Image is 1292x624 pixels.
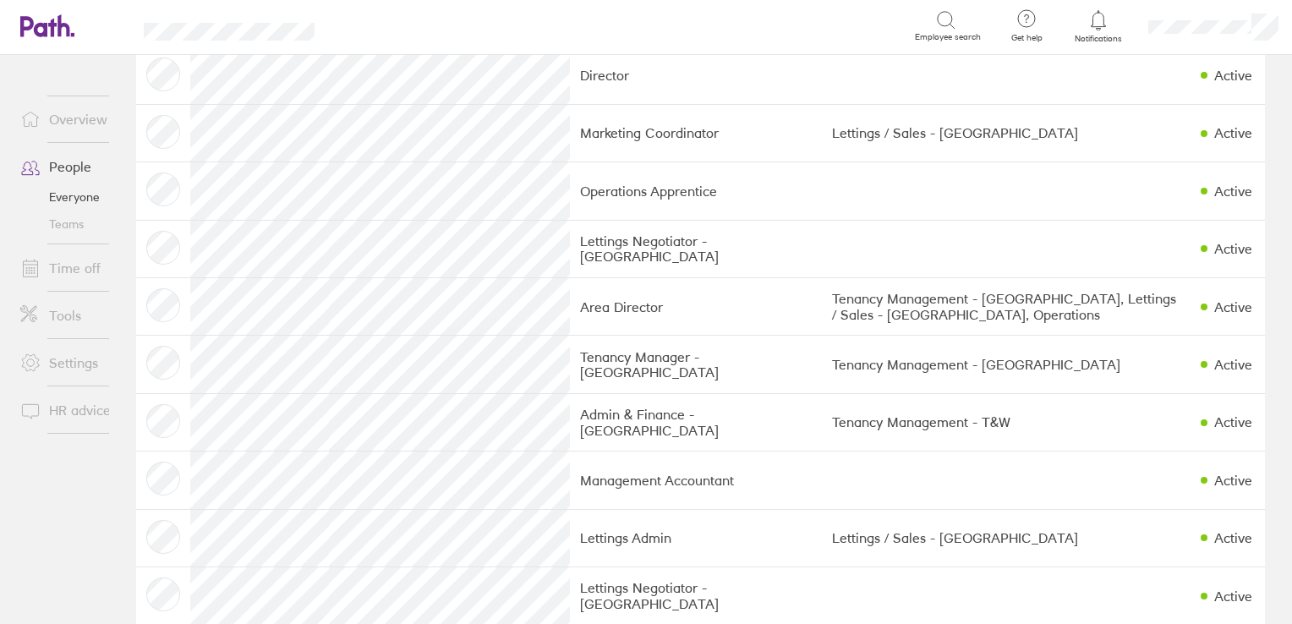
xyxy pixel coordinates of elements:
td: Operations Apprentice [570,162,822,220]
a: Time off [7,251,143,285]
td: Lettings Admin [570,509,822,567]
div: Active [1214,357,1252,372]
td: Tenancy Management - T&W [822,393,1191,451]
div: Search [360,18,403,33]
td: Admin & Finance - [GEOGRAPHIC_DATA] [570,393,822,451]
td: Lettings / Sales - [GEOGRAPHIC_DATA] [822,104,1191,161]
div: Active [1214,125,1252,140]
td: Tenancy Management - [GEOGRAPHIC_DATA] [822,336,1191,393]
div: Active [1214,588,1252,604]
td: Tenancy Manager - [GEOGRAPHIC_DATA] [570,336,822,393]
td: Lettings Negotiator - [GEOGRAPHIC_DATA] [570,220,822,277]
td: Management Accountant [570,452,822,509]
a: Settings [7,346,143,380]
a: HR advice [7,393,143,427]
a: Tools [7,298,143,332]
a: Everyone [7,183,143,211]
a: Notifications [1071,8,1126,44]
td: Director [570,47,822,104]
a: Overview [7,102,143,136]
div: Active [1214,414,1252,430]
span: Get help [999,33,1054,43]
div: Active [1214,68,1252,83]
div: Active [1214,241,1252,256]
a: People [7,150,143,183]
div: Active [1214,530,1252,545]
td: Area Director [570,278,822,336]
td: Tenancy Management - [GEOGRAPHIC_DATA], Lettings / Sales - [GEOGRAPHIC_DATA], Operations [822,278,1191,336]
a: Teams [7,211,143,238]
td: Lettings / Sales - [GEOGRAPHIC_DATA] [822,509,1191,567]
div: Active [1214,473,1252,488]
td: Marketing Coordinator [570,104,822,161]
div: Active [1214,299,1252,315]
span: Notifications [1071,34,1126,44]
div: Active [1214,183,1252,199]
span: Employee search [915,32,981,42]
